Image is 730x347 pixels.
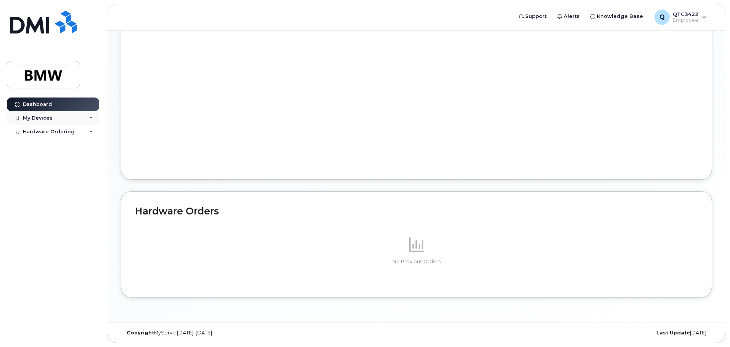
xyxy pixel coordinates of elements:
[597,13,643,20] span: Knowledge Base
[564,13,580,20] span: Alerts
[513,9,552,24] a: Support
[649,10,712,25] div: QTC3422
[525,13,547,20] span: Support
[515,330,712,336] div: [DATE]
[135,205,698,217] h2: Hardware Orders
[552,9,585,24] a: Alerts
[656,330,690,336] strong: Last Update
[585,9,648,24] a: Knowledge Base
[121,330,318,336] div: MyServe [DATE]–[DATE]
[135,258,698,265] p: No Previous Orders
[673,17,698,23] span: Employee
[697,314,724,341] iframe: Messenger Launcher
[127,330,154,336] strong: Copyright
[659,13,665,22] span: Q
[673,11,698,17] span: QTC3422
